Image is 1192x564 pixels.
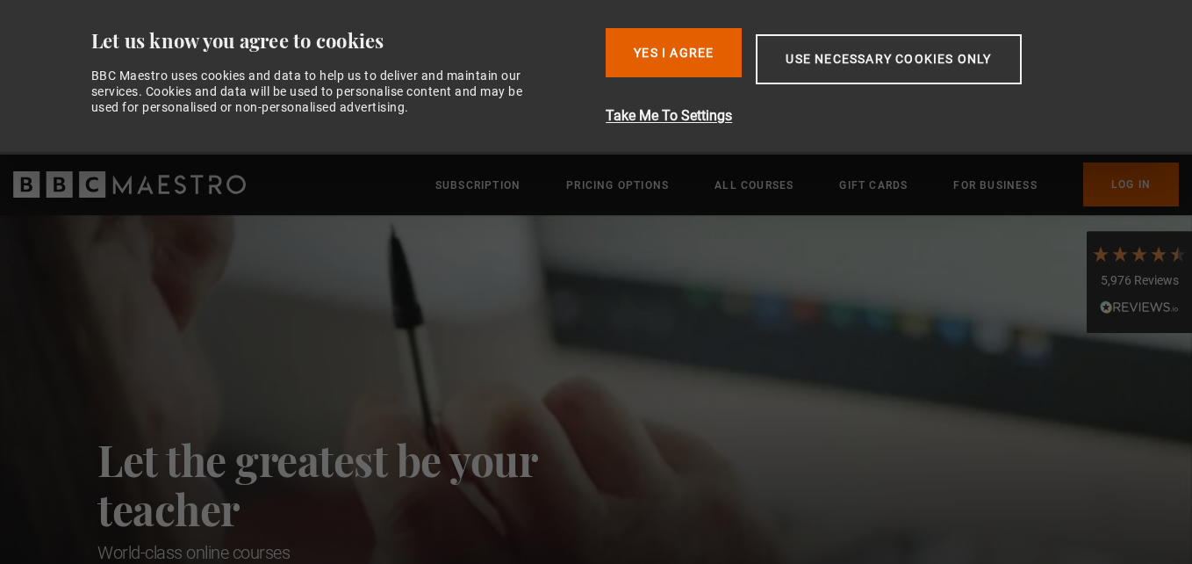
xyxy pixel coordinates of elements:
[606,28,742,77] button: Yes I Agree
[953,177,1037,194] a: For business
[566,177,669,194] a: Pricing Options
[1083,163,1179,206] a: Log In
[839,177,908,194] a: Gift Cards
[1100,300,1179,313] img: REVIEWS.io
[91,68,542,116] div: BBC Maestro uses cookies and data to help us to deliver and maintain our services. Cookies and da...
[1091,299,1188,320] div: Read All Reviews
[1087,231,1192,333] div: 5,976 ReviewsRead All Reviews
[1091,272,1188,290] div: 5,976 Reviews
[1091,244,1188,264] div: 4.7 Stars
[13,171,246,198] svg: BBC Maestro
[435,163,1179,206] nav: Primary
[97,435,615,533] h2: Let the greatest be your teacher
[91,28,592,54] div: Let us know you agree to cookies
[606,105,1114,127] button: Take Me To Settings
[714,177,793,194] a: All Courses
[435,177,521,194] a: Subscription
[756,34,1021,84] button: Use necessary cookies only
